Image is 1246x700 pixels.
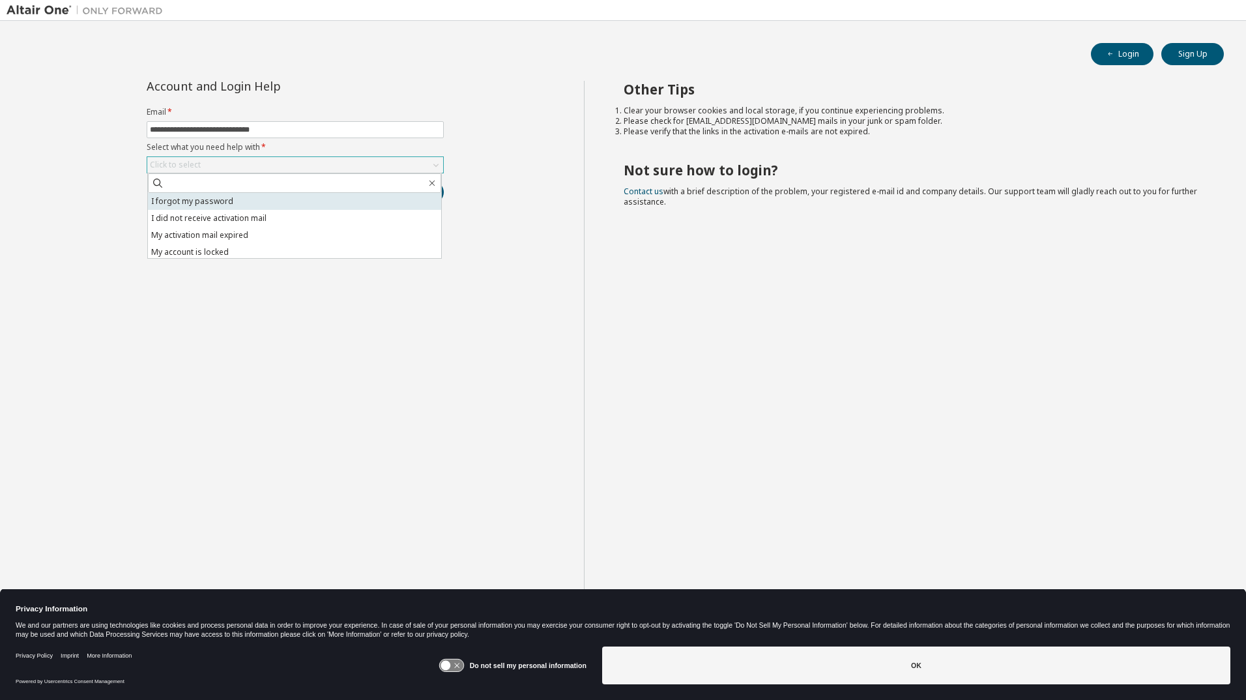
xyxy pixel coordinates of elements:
button: Login [1091,43,1153,65]
h2: Not sure how to login? [624,162,1201,179]
img: Altair One [7,4,169,17]
li: I forgot my password [148,193,441,210]
button: Sign Up [1161,43,1224,65]
li: Please check for [EMAIL_ADDRESS][DOMAIN_NAME] mails in your junk or spam folder. [624,116,1201,126]
span: with a brief description of the problem, your registered e-mail id and company details. Our suppo... [624,186,1197,207]
div: Click to select [150,160,201,170]
label: Select what you need help with [147,142,444,153]
li: Clear your browser cookies and local storage, if you continue experiencing problems. [624,106,1201,116]
h2: Other Tips [624,81,1201,98]
label: Email [147,107,444,117]
div: Account and Login Help [147,81,384,91]
a: Contact us [624,186,663,197]
div: Click to select [147,157,443,173]
li: Please verify that the links in the activation e-mails are not expired. [624,126,1201,137]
